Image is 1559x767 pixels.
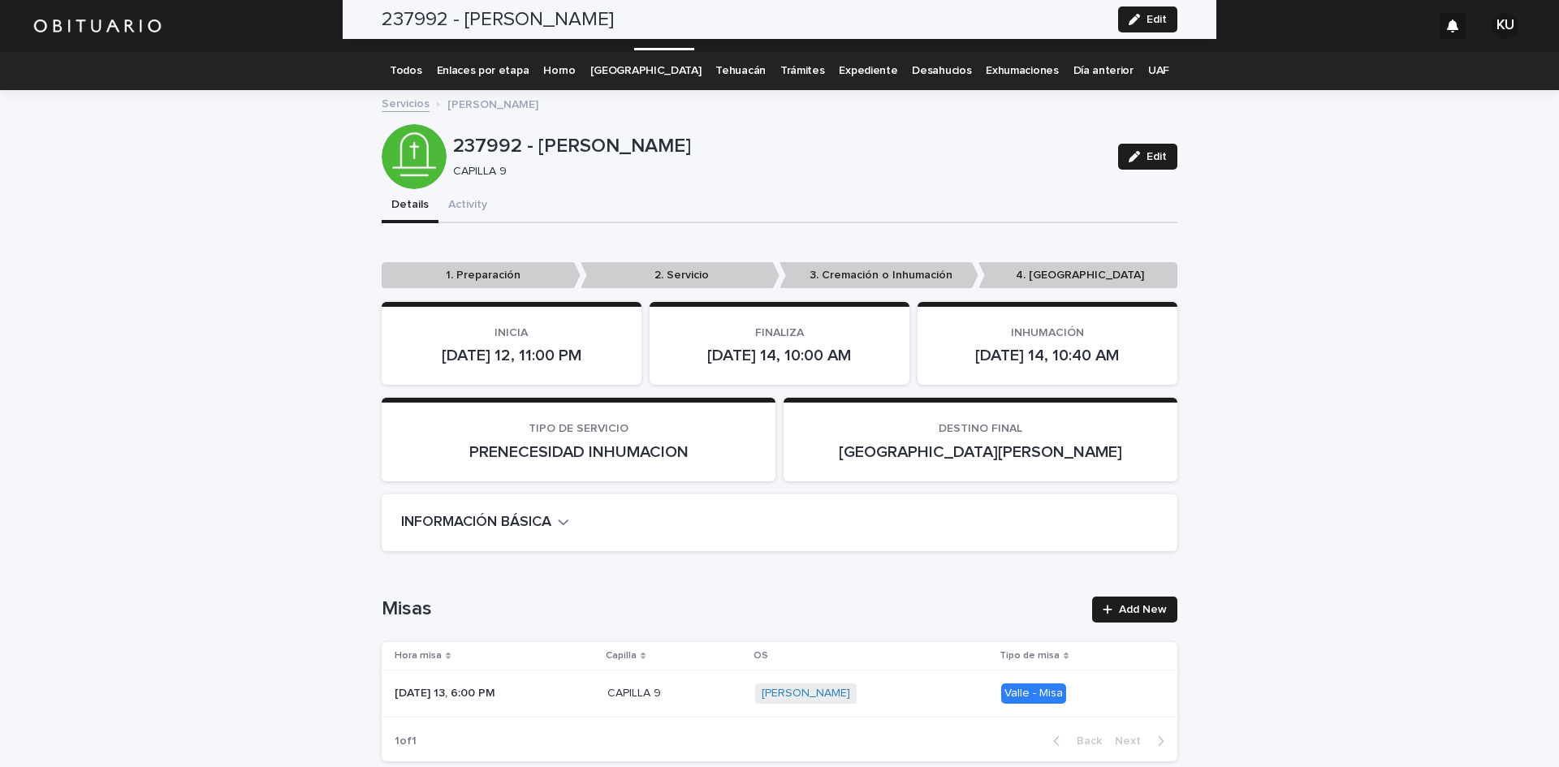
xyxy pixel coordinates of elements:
div: Valle - Misa [1001,683,1066,704]
p: Tipo de misa [1000,647,1060,665]
p: 4. [GEOGRAPHIC_DATA] [978,262,1177,289]
p: PRENECESIDAD INHUMACION [401,442,756,462]
button: Activity [438,189,497,223]
button: Details [382,189,438,223]
button: Edit [1118,144,1177,170]
h1: Misas [382,597,1082,621]
p: [DATE] 14, 10:40 AM [937,346,1158,365]
p: CAPILLA 9 [453,165,1099,179]
p: Hora misa [395,647,442,665]
p: 1. Preparación [382,262,581,289]
a: Expediente [839,52,897,90]
h2: INFORMACIÓN BÁSICA [401,514,551,532]
tr: [DATE] 13, 6:00 PM[DATE] 13, 6:00 PM CAPILLA 9CAPILLA 9 [PERSON_NAME] Valle - Misa [382,670,1177,717]
p: [GEOGRAPHIC_DATA][PERSON_NAME] [803,442,1158,462]
a: Día anterior [1073,52,1134,90]
span: Add New [1119,604,1167,615]
p: 1 of 1 [382,722,430,761]
a: Enlaces por etapa [437,52,529,90]
span: Back [1067,735,1102,747]
a: Horno [543,52,575,90]
span: INICIA [494,327,528,338]
a: Servicios [382,93,430,112]
a: Todos [390,52,421,90]
p: [PERSON_NAME] [447,94,538,112]
a: [GEOGRAPHIC_DATA] [590,52,702,90]
p: [DATE] 12, 11:00 PM [401,346,622,365]
span: Edit [1147,151,1167,162]
p: 237992 - [PERSON_NAME] [453,135,1105,158]
span: FINALIZA [755,327,804,338]
p: CAPILLA 9 [607,683,664,700]
p: Capilla [606,647,637,665]
a: [PERSON_NAME] [762,687,850,700]
div: KU [1492,13,1518,39]
a: UAF [1148,52,1169,90]
button: Back [1040,734,1108,748]
a: Add New [1092,597,1177,623]
p: [DATE] 14, 10:00 AM [669,346,890,365]
a: Exhumaciones [986,52,1058,90]
p: 3. Cremación o Inhumación [779,262,978,289]
p: 2. Servicio [581,262,779,289]
button: Next [1108,734,1177,748]
a: Trámites [780,52,825,90]
img: HUM7g2VNRLqGMmR9WVqf [32,10,162,42]
span: TIPO DE SERVICIO [529,423,628,434]
span: INHUMACIÓN [1011,327,1084,338]
a: Tehuacán [715,52,766,90]
p: OS [754,647,768,665]
button: INFORMACIÓN BÁSICA [401,514,569,532]
span: DESTINO FINAL [939,423,1022,434]
p: [DATE] 13, 6:00 PM [395,683,499,700]
a: Desahucios [912,52,971,90]
span: Next [1115,735,1151,747]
